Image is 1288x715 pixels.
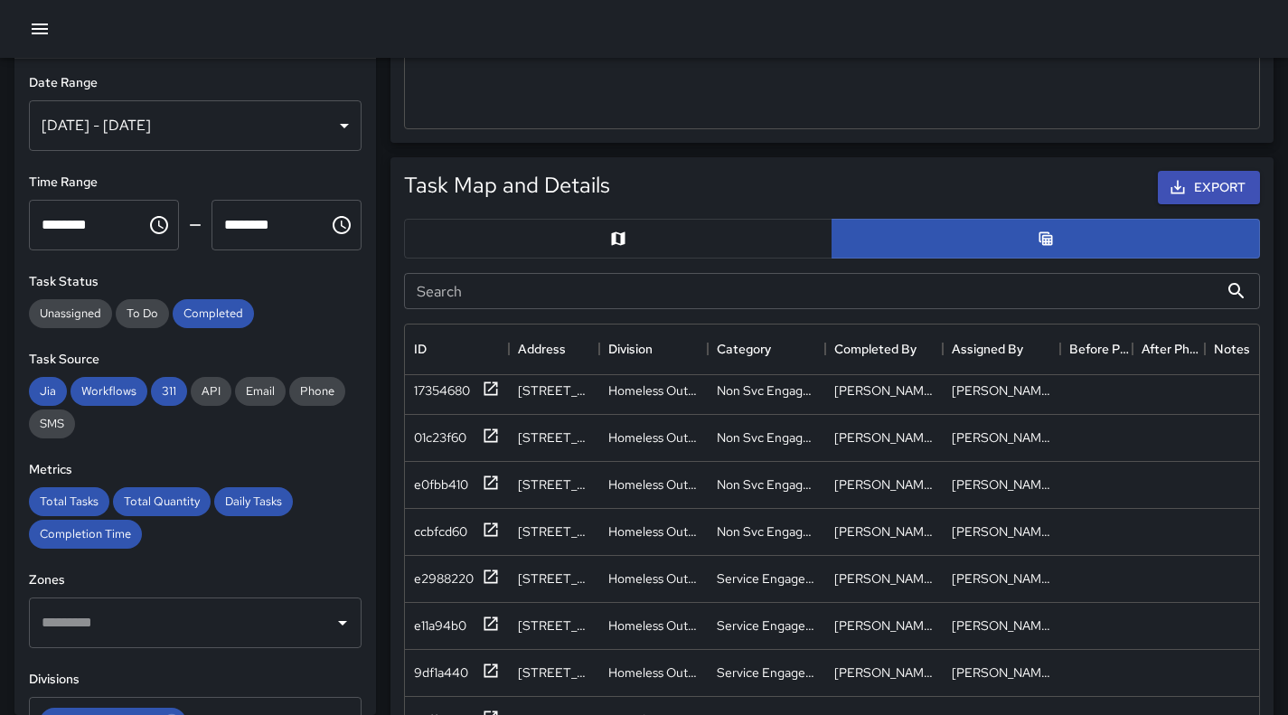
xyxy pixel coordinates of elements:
[289,383,345,399] span: Phone
[608,381,699,400] div: Homeless Outreach
[834,522,934,541] div: Jesse Champ
[518,428,590,447] div: 75 Florida Avenue Northeast
[414,568,500,590] button: e2988220
[952,428,1051,447] div: Jesse Champ
[943,324,1060,374] div: Assigned By
[518,324,566,374] div: Address
[1205,324,1277,374] div: Notes
[29,100,362,151] div: [DATE] - [DATE]
[518,381,590,400] div: 75 P Street Northeast
[608,428,699,447] div: Homeless Outreach
[214,487,293,516] div: Daily Tasks
[717,428,816,447] div: Non Svc Engagement
[414,428,466,447] div: 01c23f60
[834,381,934,400] div: Jesse Champ
[29,299,112,328] div: Unassigned
[404,171,610,200] h5: Task Map and Details
[151,377,187,406] div: 311
[1158,171,1260,204] button: Export
[608,475,699,494] div: Homeless Outreach
[608,522,699,541] div: Homeless Outreach
[29,383,67,399] span: Jia
[113,487,211,516] div: Total Quantity
[29,350,362,370] h6: Task Source
[29,306,112,321] span: Unassigned
[832,219,1260,259] button: Table
[116,306,169,321] span: To Do
[952,663,1051,682] div: Diamond Miles
[235,377,286,406] div: Email
[405,324,509,374] div: ID
[173,299,254,328] div: Completed
[518,475,590,494] div: 1305 2nd Street Northeast
[404,219,832,259] button: Map
[599,324,708,374] div: Division
[29,173,362,193] h6: Time Range
[717,663,816,682] div: Service Engagement
[235,383,286,399] span: Email
[834,324,917,374] div: Completed By
[518,522,590,541] div: 1335 2nd Street Northeast
[191,377,231,406] div: API
[151,383,187,399] span: 311
[330,610,355,635] button: Open
[717,616,816,635] div: Service Engagement
[708,324,825,374] div: Category
[518,663,590,682] div: 1215 First Street Northeast
[1214,324,1250,374] div: Notes
[414,324,427,374] div: ID
[29,73,362,93] h6: Date Range
[29,526,142,541] span: Completion Time
[717,381,816,400] div: Non Svc Engagement
[834,569,934,588] div: Diamond Miles
[952,616,1051,635] div: Diamond Miles
[834,428,934,447] div: Jesse Champ
[834,616,934,635] div: Diamond Miles
[71,377,147,406] div: Workflows
[1060,324,1133,374] div: Before Photo
[214,494,293,509] span: Daily Tasks
[608,663,699,682] div: Homeless Outreach
[608,324,653,374] div: Division
[414,616,466,635] div: e11a94b0
[834,663,934,682] div: Diamond Miles
[414,521,500,543] button: ccbfcd60
[1037,230,1055,248] svg: Table
[608,569,699,588] div: Homeless Outreach
[414,380,500,402] button: 17354680
[952,475,1051,494] div: Jesse Champ
[825,324,943,374] div: Completed By
[414,381,470,400] div: 17354680
[1142,324,1205,374] div: After Photo
[29,494,109,509] span: Total Tasks
[29,416,75,431] span: SMS
[1133,324,1205,374] div: After Photo
[324,207,360,243] button: Choose time, selected time is 11:59 PM
[29,670,362,690] h6: Divisions
[289,377,345,406] div: Phone
[29,570,362,590] h6: Zones
[29,272,362,292] h6: Task Status
[29,409,75,438] div: SMS
[518,569,590,588] div: 34 P Street Northeast
[717,569,816,588] div: Service Engagement
[29,520,142,549] div: Completion Time
[717,475,816,494] div: Non Svc Engagement
[71,383,147,399] span: Workflows
[29,377,67,406] div: Jia
[29,460,362,480] h6: Metrics
[141,207,177,243] button: Choose time, selected time is 12:00 AM
[113,494,211,509] span: Total Quantity
[952,569,1051,588] div: Diamond Miles
[191,383,231,399] span: API
[717,324,771,374] div: Category
[414,569,474,588] div: e2988220
[952,522,1051,541] div: Jesse Champ
[952,381,1051,400] div: Jesse Champ
[1069,324,1133,374] div: Before Photo
[518,616,590,635] div: 34 P Street Northeast
[116,299,169,328] div: To Do
[414,662,500,684] button: 9df1a440
[609,230,627,248] svg: Map
[414,663,468,682] div: 9df1a440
